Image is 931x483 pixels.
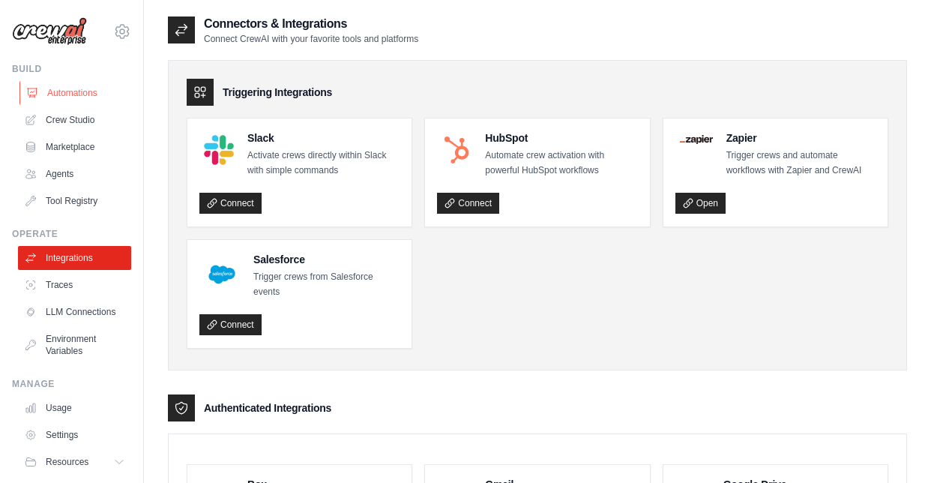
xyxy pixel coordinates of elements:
[675,193,726,214] a: Open
[12,378,131,390] div: Manage
[19,81,133,105] a: Automations
[18,396,131,420] a: Usage
[18,135,131,159] a: Marketplace
[18,423,131,447] a: Settings
[18,450,131,474] button: Resources
[204,256,240,292] img: Salesforce Logo
[253,270,400,299] p: Trigger crews from Salesforce events
[247,148,400,178] p: Activate crews directly within Slack with simple commands
[12,63,131,75] div: Build
[18,108,131,132] a: Crew Studio
[199,314,262,335] a: Connect
[437,193,499,214] a: Connect
[18,189,131,213] a: Tool Registry
[18,246,131,270] a: Integrations
[726,130,876,145] h4: Zapier
[204,400,331,415] h3: Authenticated Integrations
[18,162,131,186] a: Agents
[680,135,713,144] img: Zapier Logo
[18,300,131,324] a: LLM Connections
[204,33,418,45] p: Connect CrewAI with your favorite tools and platforms
[204,135,234,165] img: Slack Logo
[18,273,131,297] a: Traces
[18,327,131,363] a: Environment Variables
[726,148,876,178] p: Trigger crews and automate workflows with Zapier and CrewAI
[199,193,262,214] a: Connect
[485,148,637,178] p: Automate crew activation with powerful HubSpot workflows
[485,130,637,145] h4: HubSpot
[442,135,471,165] img: HubSpot Logo
[247,130,400,145] h4: Slack
[223,85,332,100] h3: Triggering Integrations
[204,15,418,33] h2: Connectors & Integrations
[12,228,131,240] div: Operate
[46,456,88,468] span: Resources
[12,17,87,46] img: Logo
[253,252,400,267] h4: Salesforce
